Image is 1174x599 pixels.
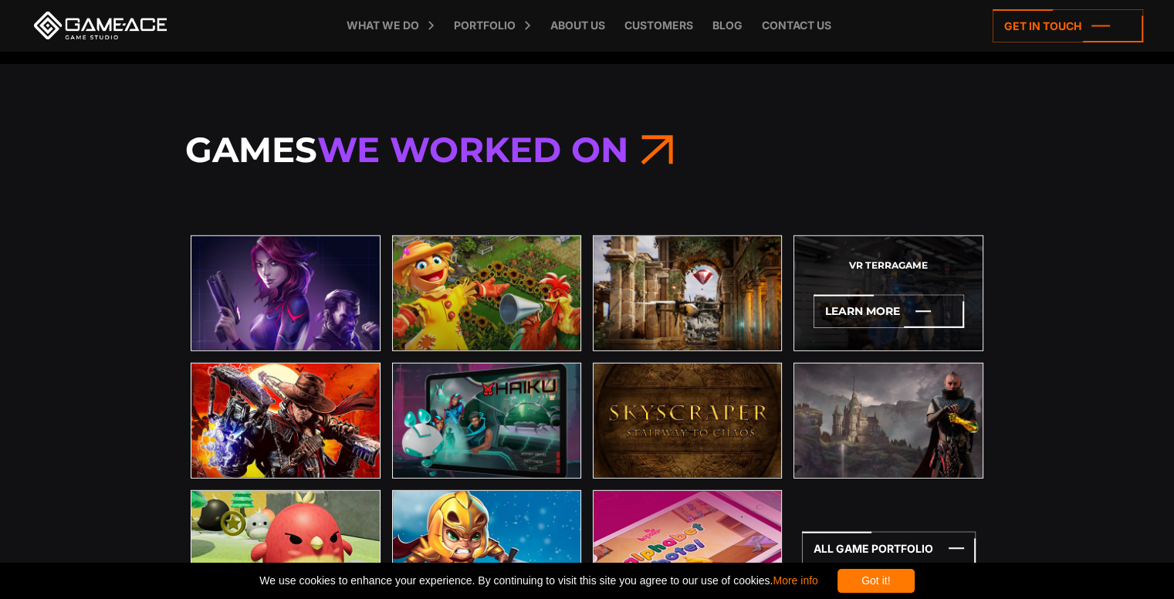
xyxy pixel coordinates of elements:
[993,9,1143,42] a: Get in touch
[185,128,990,171] h3: Games
[259,569,817,593] span: We use cookies to enhance your experience. By continuing to visit this site you agree to our use ...
[317,128,628,171] span: We Worked On
[191,364,379,478] img: Evil west game preview main
[802,532,976,565] a: All Game Portfolio
[191,236,379,350] img: Protagonist ex 1 game preview main
[837,569,915,593] div: Got it!
[594,364,781,478] img: Skyscraper game preview main
[849,259,928,272] strong: VR Terragame
[393,364,580,478] img: Haiku preview main
[814,295,964,328] a: Learn More
[794,364,982,478] img: Nomadland preview main
[393,236,580,350] img: Farmerama case preview main
[773,574,817,587] a: More info
[594,236,781,350] img: Diamond drone preview main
